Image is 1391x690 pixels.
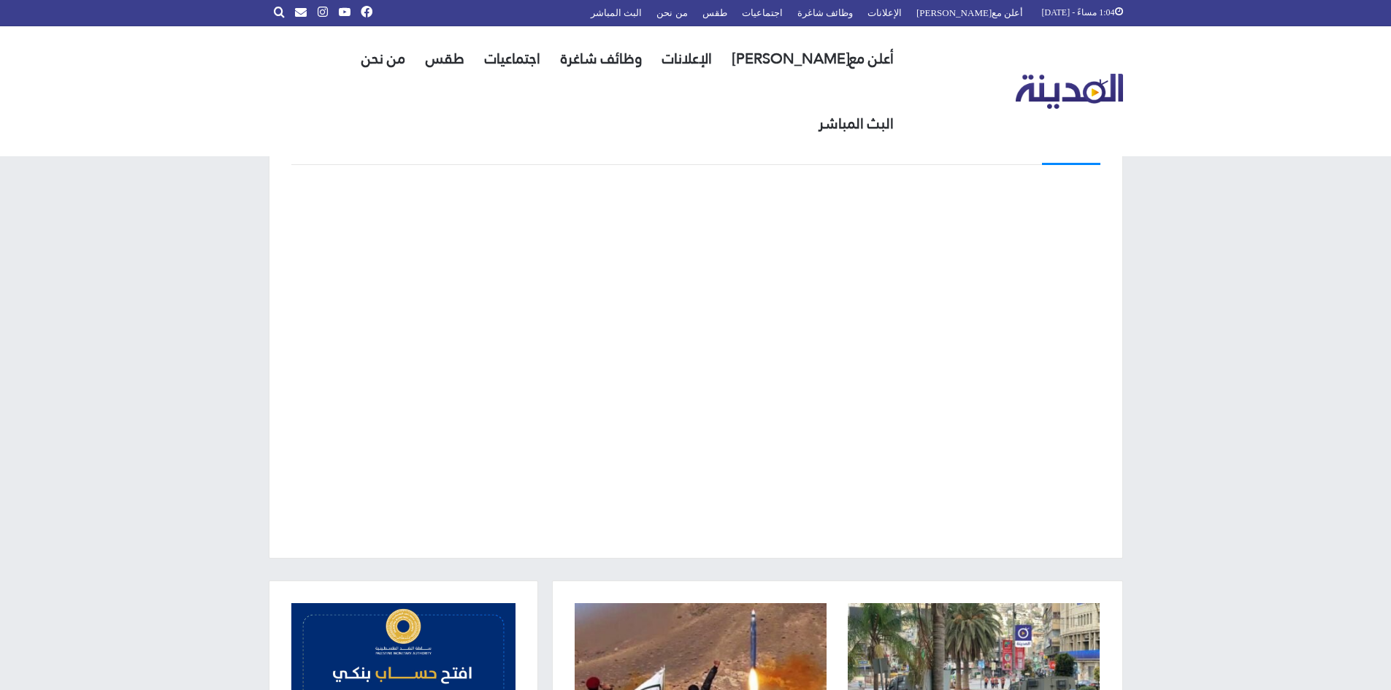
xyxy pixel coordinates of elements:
a: الإعلانات [652,26,722,91]
a: من نحن [351,26,415,91]
a: طقس [415,26,475,91]
a: البث المباشر [808,91,904,156]
a: وظائف شاغرة [551,26,652,91]
a: اجتماعيات [475,26,551,91]
a: أعلن مع[PERSON_NAME] [722,26,904,91]
img: تلفزيون المدينة [1016,74,1123,110]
